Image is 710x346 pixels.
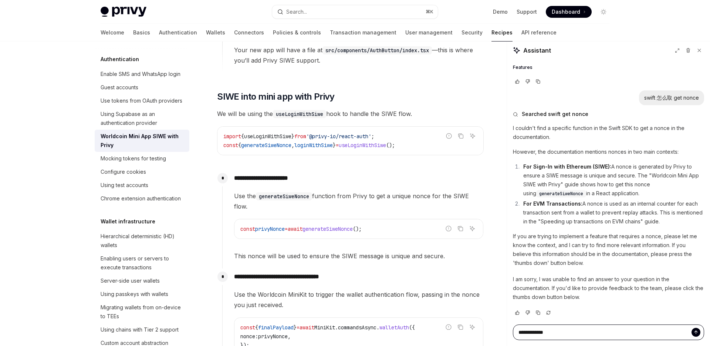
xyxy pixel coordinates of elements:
span: (); [353,226,362,232]
strong: For Sign-In with Ethereum (SIWE): [523,163,611,170]
button: Copy the contents from the code block [456,224,465,233]
a: Using Supabase as an authentication provider [95,107,189,130]
a: Worldcoin Mini App SIWE with Privy [95,130,189,152]
span: generateSiweNonce [241,142,291,149]
img: light logo [101,7,146,17]
span: , [291,142,294,149]
span: '@privy-io/react-auth' [306,133,371,140]
span: Features [513,64,532,70]
a: Basics [133,24,150,41]
a: Connectors [234,24,264,41]
a: Welcome [101,24,124,41]
span: } [291,133,294,140]
span: SIWE into mini app with Privy [217,91,335,103]
span: ⌘ K [426,9,433,15]
span: (); [386,142,395,149]
span: generateSiweNonce [539,191,583,197]
button: Ask AI [468,131,477,141]
div: Use tokens from OAuth providers [101,96,182,105]
button: Send message [692,328,700,337]
a: User management [405,24,453,41]
span: We will be using the hook to handle the SIWE flow. [217,109,484,119]
button: Report incorrect code [444,224,453,233]
button: Copy chat response [534,78,542,85]
div: Enabling users or servers to execute transactions [101,254,185,272]
a: Enable SMS and WhatsApp login [95,67,189,81]
a: Demo [493,8,508,16]
a: Guest accounts [95,81,189,94]
div: Enable SMS and WhatsApp login [101,70,180,79]
a: Hierarchical deterministic (HD) wallets [95,230,189,252]
a: Security [461,24,483,41]
div: Search... [286,7,307,16]
a: Dashboard [546,6,592,18]
span: loginWithSiwe [294,142,333,149]
h5: Authentication [101,55,139,64]
textarea: Ask a question... [513,325,704,340]
a: Recipes [491,24,513,41]
span: const [240,226,255,232]
div: Worldcoin Mini App SIWE with Privy [101,132,185,150]
span: from [294,133,306,140]
code: useLoginWithSiwe [273,110,326,118]
span: = [285,226,288,232]
span: const [223,142,238,149]
button: Ask AI [467,224,477,233]
button: Vote that response was not good [523,309,532,316]
span: { [241,133,244,140]
div: Hierarchical deterministic (HD) wallets [101,232,185,250]
span: Searched swift get nonce [522,110,588,118]
span: This nonce will be used to ensure the SIWE message is unique and secure. [234,251,483,261]
button: Vote that response was good [513,309,522,316]
div: Guest accounts [101,83,138,92]
a: Using passkeys with wallets [95,287,189,301]
p: I am sorry, I was unable to find an answer to your question in the documentation. If you'd like t... [513,275,704,302]
span: ; [371,133,374,140]
div: Using Supabase as an authentication provider [101,110,185,127]
a: API reference [521,24,557,41]
div: Using chains with Tier 2 support [101,325,179,334]
a: Chrome extension authentication [95,192,189,205]
button: Report incorrect code [444,131,454,141]
button: Vote that response was good [513,78,522,85]
a: Using test accounts [95,179,189,192]
button: Copy chat response [534,309,542,316]
span: await [288,226,302,232]
p: I couldn't find a specific function in the Swift SDK to get a nonce in the documentation. [513,124,704,142]
h5: Wallet infrastructure [101,217,155,226]
button: Searched swift get nonce [513,110,704,118]
span: useLoginWithSiwe [339,142,386,149]
span: Dashboard [552,8,580,16]
span: Use the function from Privy to get a unique nonce for the SIWE flow. [234,191,483,212]
button: Reload last chat [544,309,553,316]
a: Enabling users or servers to execute transactions [95,252,189,274]
span: Use the Worldcoin MiniKit to trigger the wallet authentication flow, passing in the nonce you jus... [234,289,483,310]
span: Assistant [523,46,551,55]
div: Using passkeys with wallets [101,290,168,299]
span: { [238,142,241,149]
a: Migrating wallets from on-device to TEEs [95,301,189,323]
a: Mocking tokens for testing [95,152,189,165]
div: Configure cookies [101,167,146,176]
a: Policies & controls [273,24,321,41]
span: Your new app will have a file at —this is where you’ll add Privy SIWE support. [234,45,483,66]
a: Support [517,8,537,16]
a: Server-side user wallets [95,274,189,287]
span: generateSiweNonce [302,226,353,232]
span: } [333,142,336,149]
strong: For EVM Transactions: [523,200,582,207]
div: swift 怎么取 get nonce [644,94,699,102]
div: Using test accounts [101,181,148,190]
button: Open search [272,5,438,19]
span: import [223,133,241,140]
a: Configure cookies [95,165,189,179]
div: Migrating wallets from on-device to TEEs [101,303,185,321]
code: generateSiweNonce [256,192,312,200]
span: useLoginWithSiwe [244,133,291,140]
button: Copy the contents from the code block [456,131,466,141]
a: Transaction management [330,24,396,41]
button: Toggle dark mode [598,6,609,18]
li: A nonce is generated by Privy to ensure a SIWE message is unique and secure. The "Worldcoin Mini ... [521,162,704,198]
p: However, the documentation mentions nonces in two main contexts: [513,147,704,156]
a: Features [513,64,704,70]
